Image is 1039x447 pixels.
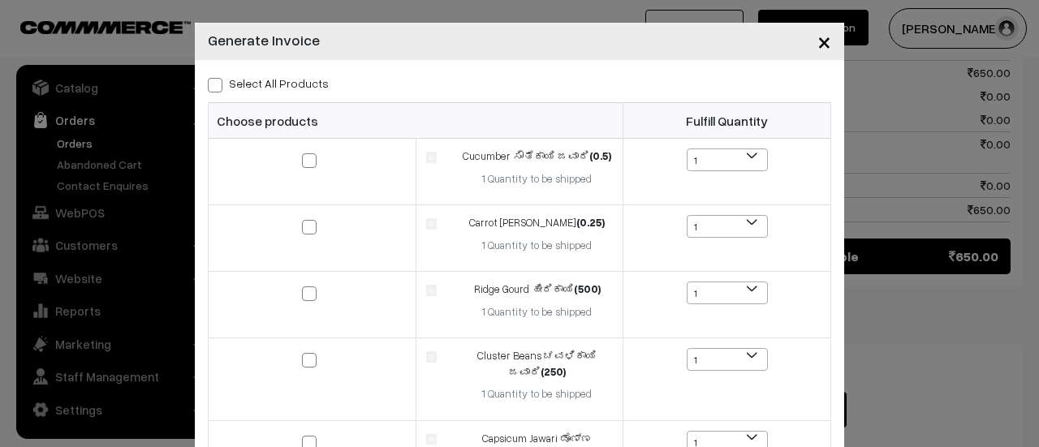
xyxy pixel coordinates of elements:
span: 1 [687,348,768,371]
img: product.jpg [426,351,437,362]
div: Ridge Gourd ಹೀರಿಕಾಯಿ [461,282,613,298]
span: 1 [688,149,767,172]
button: Close [804,16,844,67]
div: 1 Quantity to be shipped [461,386,613,402]
h4: Generate Invoice [208,29,320,51]
div: 1 Quantity to be shipped [461,238,613,254]
img: product.jpg [426,218,437,229]
div: Cluster Beans ಚವಳಿಕಾಯಿ ಜವಾರಿ [461,348,613,380]
span: 1 [688,216,767,239]
span: × [817,26,831,56]
th: Choose products [209,103,623,139]
div: Cucumber ಸೌತೆಕಾಯಿ ಜವಾರಿ [461,148,613,165]
img: product.jpg [426,434,437,445]
span: 1 [688,349,767,372]
span: 1 [687,282,768,304]
strong: (500) [574,282,601,295]
strong: (0.25) [576,216,605,229]
div: Carrot [PERSON_NAME] [461,215,613,231]
span: 1 [687,148,768,171]
span: 1 [687,215,768,238]
img: product.jpg [426,152,437,162]
img: product.jpg [426,285,437,295]
th: Fulfill Quantity [623,103,831,139]
div: 1 Quantity to be shipped [461,304,613,320]
div: 1 Quantity to be shipped [461,171,613,187]
label: Select all Products [208,75,329,92]
strong: (0.5) [589,149,611,162]
strong: (250) [541,365,566,378]
span: 1 [688,282,767,305]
